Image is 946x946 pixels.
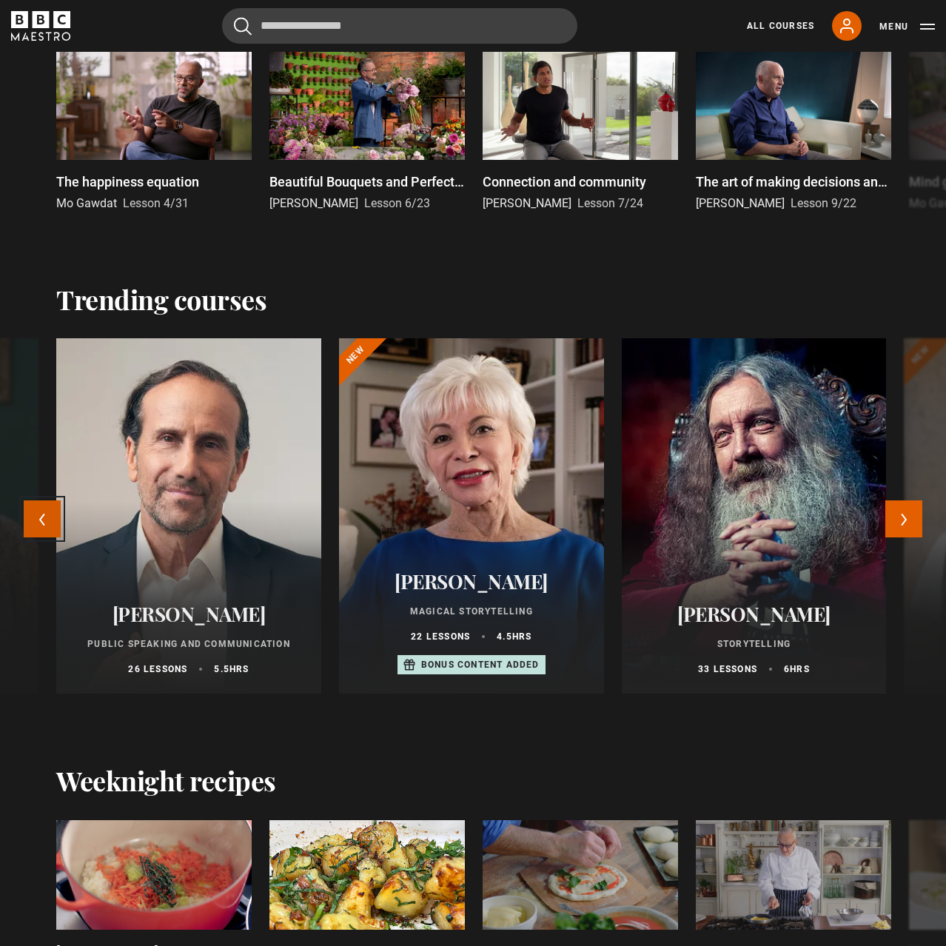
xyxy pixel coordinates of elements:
h2: [PERSON_NAME] [357,570,586,593]
svg: BBC Maestro [11,11,70,41]
h2: [PERSON_NAME] [74,603,303,625]
button: Toggle navigation [879,19,935,34]
span: [PERSON_NAME] [483,196,571,210]
p: Beautiful Bouquets and Perfect Posies [269,172,465,192]
abbr: hrs [790,664,810,674]
a: [PERSON_NAME] Storytelling 33 lessons 6hrs [622,338,887,694]
p: 26 lessons [128,662,187,676]
h2: Trending courses [56,284,266,315]
abbr: hrs [512,631,532,642]
a: The art of making decisions and the joy of missing out [PERSON_NAME] Lesson 9/22 [696,50,891,212]
a: Connection and community [PERSON_NAME] Lesson 7/24 [483,50,678,212]
p: 6 [784,662,810,676]
p: The happiness equation [56,172,199,192]
input: Search [222,8,577,44]
span: Lesson 7/24 [577,196,643,210]
a: Beautiful Bouquets and Perfect Posies [PERSON_NAME] Lesson 6/23 [269,50,465,212]
p: Connection and community [483,172,646,192]
p: Public Speaking and Communication [74,637,303,651]
h2: [PERSON_NAME] [640,603,869,625]
p: Storytelling [640,637,869,651]
abbr: hrs [229,664,249,674]
a: [PERSON_NAME] Public Speaking and Communication 26 lessons 5.5hrs [56,338,321,694]
p: 22 lessons [411,630,470,643]
p: 33 lessons [698,662,757,676]
a: All Courses [747,19,814,33]
span: Lesson 6/23 [364,196,430,210]
span: Mo Gawdat [56,196,117,210]
span: Lesson 9/22 [791,196,856,210]
a: The happiness equation Mo Gawdat Lesson 4/31 [56,50,252,212]
span: Lesson 4/31 [123,196,189,210]
p: The art of making decisions and the joy of missing out [696,172,891,192]
p: Magical Storytelling [357,605,586,618]
p: 4.5 [497,630,531,643]
span: [PERSON_NAME] [696,196,785,210]
h2: Weeknight recipes [56,765,276,796]
a: [PERSON_NAME] Magical Storytelling 22 lessons 4.5hrs Bonus content added New [339,338,604,694]
span: [PERSON_NAME] [269,196,358,210]
button: Submit the search query [234,17,252,36]
p: 5.5 [214,662,249,676]
p: Bonus content added [421,658,540,671]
